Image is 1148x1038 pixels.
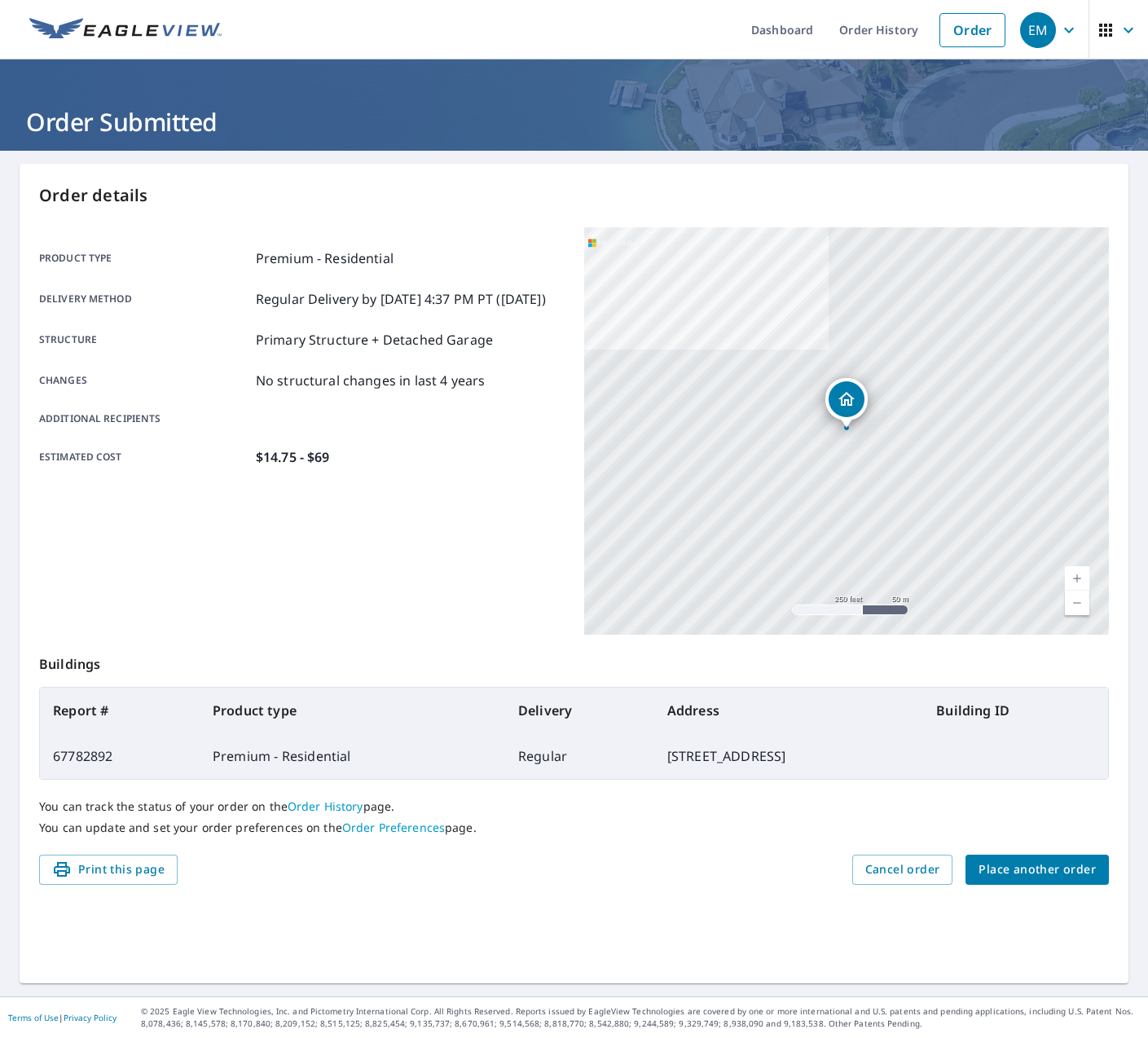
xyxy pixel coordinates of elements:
div: Dropped pin, building 1, Residential property, 18 Cobblefield Ln Southampton, NY 11968 [825,378,868,429]
span: Place another order [979,860,1096,880]
a: Order Preferences [342,820,445,835]
p: Delivery method [39,289,249,309]
p: Additional recipients [39,411,249,426]
div: EM [1020,12,1056,48]
a: Order [939,13,1005,47]
th: Report # [40,688,200,733]
h1: Order Submitted [20,105,1128,139]
span: Print this page [52,860,165,880]
p: Estimated cost [39,447,249,467]
span: Cancel order [865,860,940,880]
p: Product type [39,249,249,268]
button: Print this page [39,855,178,885]
img: EV Logo [29,18,222,42]
p: Order details [39,183,1109,208]
a: Current Level 17, Zoom In [1065,566,1089,591]
p: $14.75 - $69 [256,447,330,467]
p: © 2025 Eagle View Technologies, Inc. and Pictometry International Corp. All Rights Reserved. Repo... [141,1005,1140,1030]
th: Delivery [505,688,654,733]
th: Address [654,688,924,733]
p: You can track the status of your order on the page. [39,799,1109,814]
p: No structural changes in last 4 years [256,371,486,390]
p: Regular Delivery by [DATE] 4:37 PM PT ([DATE]) [256,289,546,309]
p: You can update and set your order preferences on the page. [39,820,1109,835]
p: Structure [39,330,249,350]
a: Terms of Use [8,1012,59,1023]
button: Cancel order [852,855,953,885]
th: Building ID [923,688,1108,733]
p: Changes [39,371,249,390]
td: 67782892 [40,733,200,779]
td: [STREET_ADDRESS] [654,733,924,779]
p: Premium - Residential [256,249,394,268]
p: Primary Structure + Detached Garage [256,330,493,350]
p: | [8,1013,117,1023]
td: Premium - Residential [200,733,505,779]
a: Order History [288,798,363,814]
td: Regular [505,733,654,779]
a: Privacy Policy [64,1012,117,1023]
th: Product type [200,688,505,733]
button: Place another order [965,855,1109,885]
a: Current Level 17, Zoom Out [1065,591,1089,615]
p: Buildings [39,635,1109,687]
